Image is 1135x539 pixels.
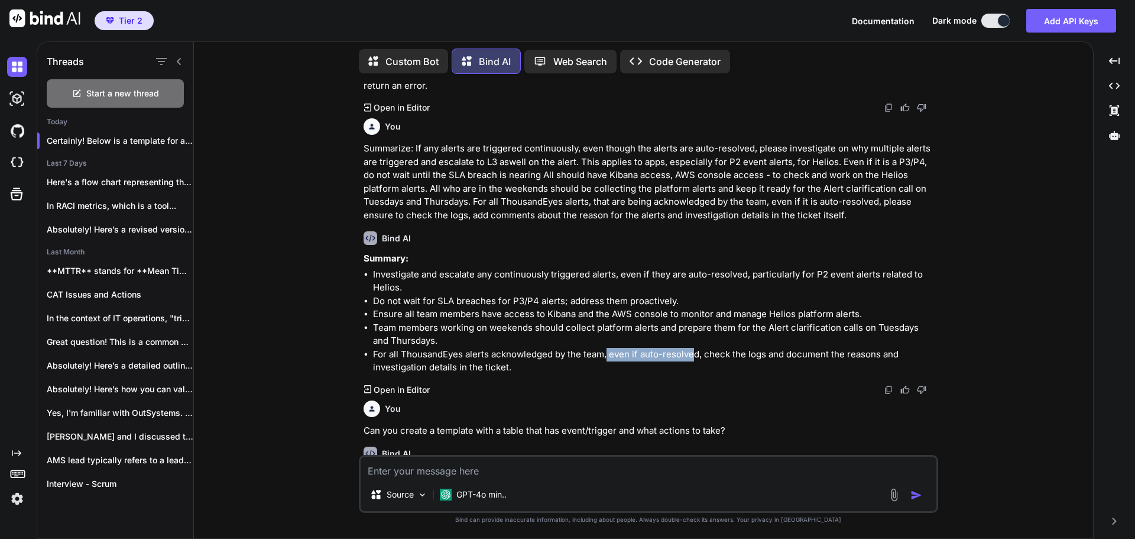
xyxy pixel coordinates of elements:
[900,385,910,395] img: like
[417,490,427,500] img: Pick Models
[1026,9,1116,33] button: Add API Keys
[47,289,193,301] p: CAT Issues and Actions
[884,385,893,395] img: copy
[382,233,411,244] h6: Bind AI
[649,54,721,69] p: Code Generator
[385,54,439,69] p: Custom Bot
[917,103,926,112] img: dislike
[382,448,411,460] h6: Bind AI
[387,489,414,501] p: Source
[37,247,193,257] h2: Last Month
[7,121,27,141] img: githubDark
[364,142,936,222] p: Summarize: If any alerts are triggered continuously, even though the alerts are auto-resolved, pl...
[47,478,193,490] p: Interview - Scrum
[7,57,27,77] img: darkChat
[7,489,27,509] img: settings
[47,200,193,212] p: In RACI metrics, which is a tool...
[95,11,154,30] button: premiumTier 2
[37,159,193,168] h2: Last 7 Days
[119,15,142,27] span: Tier 2
[7,153,27,173] img: cloudideIcon
[47,135,193,147] p: Certainly! Below is a template for a tab...
[917,385,926,395] img: dislike
[364,424,936,438] p: Can you create a template with a table that has event/trigger and what actions to take?
[47,431,193,443] p: [PERSON_NAME] and I discussed this position last...
[884,103,893,112] img: copy
[932,15,977,27] span: Dark mode
[47,383,193,395] p: Absolutely! Here’s how you can validate the...
[106,17,114,24] img: premium
[479,54,511,69] p: Bind AI
[86,88,159,99] span: Start a new thread
[385,403,401,415] h6: You
[47,312,193,324] p: In the context of IT operations, "triaging"...
[9,9,80,27] img: Bind AI
[373,348,936,375] li: For all ThousandEyes alerts acknowledged by the team, even if auto-resolved, check the logs and d...
[47,336,193,348] p: Great question! This is a common point...
[47,176,193,188] p: Here's a flow chart representing the System...
[374,384,430,396] p: Open in Editor
[373,321,936,348] li: Team members working on weekends should collect platform alerts and prepare them for the Alert cl...
[456,489,507,501] p: GPT-4o min..
[374,102,430,114] p: Open in Editor
[47,54,84,69] h1: Threads
[887,488,901,502] img: attachment
[373,295,936,308] li: Do not wait for SLA breaches for P3/P4 alerts; address them proactively.
[553,54,607,69] p: Web Search
[900,103,910,112] img: like
[47,407,193,419] p: Yes, I'm familiar with OutSystems. It's a...
[37,117,193,127] h2: Today
[852,16,915,26] span: Documentation
[47,454,193,466] p: AMS lead typically refers to a leadership...
[440,489,452,501] img: GPT-4o mini
[373,268,936,295] li: Investigate and escalate any continuously triggered alerts, even if they are auto-resolved, parti...
[47,265,193,277] p: **MTTR** stands for **Mean Time To Repair**...
[47,224,193,235] p: Absolutely! Here’s a revised version of your...
[910,489,922,501] img: icon
[852,15,915,27] button: Documentation
[47,360,193,372] p: Absolutely! Here’s a detailed outline for your...
[373,308,936,321] li: Ensure all team members have access to Kibana and the AWS console to monitor and manage Helios pl...
[385,121,401,133] h6: You
[7,89,27,109] img: darkAi-studio
[364,253,408,264] strong: Summary:
[359,515,938,524] p: Bind can provide inaccurate information, including about people. Always double-check its answers....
